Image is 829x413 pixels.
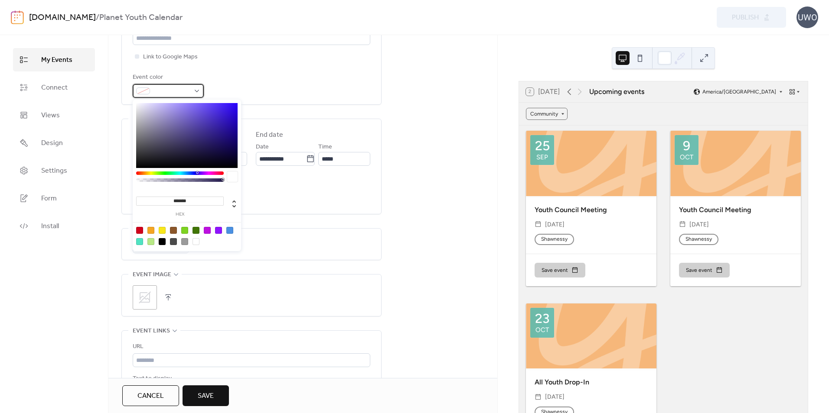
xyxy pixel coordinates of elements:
[535,312,549,325] div: 23
[41,55,72,65] span: My Events
[215,227,222,234] div: #9013FE
[545,392,565,402] span: [DATE]
[13,103,95,127] a: Views
[526,377,656,387] div: All Youth Drop-In
[545,219,565,230] span: [DATE]
[589,87,644,97] div: Upcoming events
[183,385,229,406] button: Save
[226,227,233,234] div: #4A90E2
[11,10,24,24] img: logo
[526,205,656,215] div: Youth Council Meeting
[41,83,68,93] span: Connect
[198,391,214,401] span: Save
[13,76,95,99] a: Connect
[193,227,199,234] div: #417505
[13,48,95,71] a: My Events
[256,130,283,140] div: End date
[41,110,60,121] span: Views
[99,10,183,26] b: Planet Youth Calendar
[702,89,776,94] span: America/[GEOGRAPHIC_DATA]
[13,159,95,182] a: Settings
[796,6,818,28] div: UWO
[181,227,188,234] div: #7ED321
[536,154,548,161] div: Sep
[41,138,63,148] span: Design
[13,187,95,210] a: Form
[41,221,59,232] span: Install
[535,327,549,333] div: Oct
[122,385,179,406] button: Cancel
[159,227,166,234] div: #F8E71C
[96,10,99,26] b: /
[143,52,198,62] span: Link to Google Maps
[256,142,269,152] span: Date
[193,238,199,245] div: #FFFFFF
[136,227,143,234] div: #D0021B
[133,270,171,280] span: Event image
[181,238,188,245] div: #9B9B9B
[133,326,170,336] span: Event links
[683,139,690,152] div: 9
[204,227,211,234] div: #BD10E0
[535,263,585,277] button: Save event
[137,391,164,401] span: Cancel
[133,285,157,310] div: ;
[680,154,693,161] div: Oct
[41,166,67,176] span: Settings
[13,214,95,238] a: Install
[41,194,57,204] span: Form
[689,219,709,230] span: [DATE]
[318,142,332,152] span: Time
[133,374,369,384] div: Text to display
[679,263,730,277] button: Save event
[170,238,177,245] div: #4A4A4A
[670,205,801,215] div: Youth Council Meeting
[679,219,686,230] div: ​
[535,139,550,152] div: 25
[136,212,224,217] label: hex
[133,342,369,352] div: URL
[13,131,95,155] a: Design
[147,238,154,245] div: #B8E986
[170,227,177,234] div: #8B572A
[535,392,542,402] div: ​
[159,238,166,245] div: #000000
[535,219,542,230] div: ​
[136,238,143,245] div: #50E3C2
[147,227,154,234] div: #F5A623
[29,10,96,26] a: [DOMAIN_NAME]
[133,72,202,83] div: Event color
